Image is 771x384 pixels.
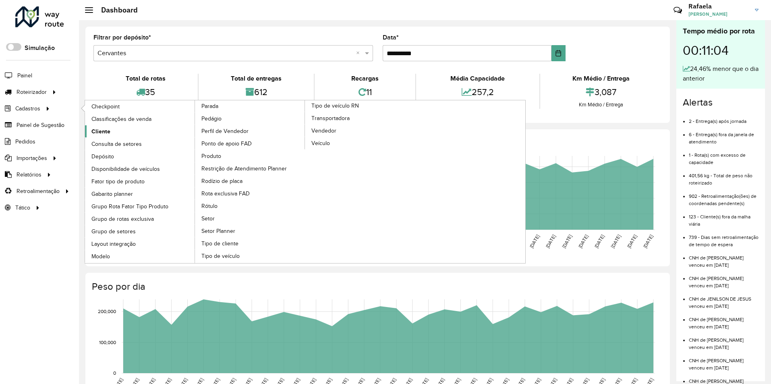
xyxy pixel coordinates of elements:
[91,152,114,161] span: Depósito
[195,137,305,149] a: Ponto de apoio FAD
[201,202,218,210] span: Rótulo
[683,37,759,64] div: 00:11:04
[688,2,749,10] h3: Rafaela
[85,188,195,200] a: Gabarito planner
[195,225,305,237] a: Setor Planner
[85,175,195,187] a: Fator tipo de produto
[93,6,138,15] h2: Dashboard
[95,74,196,83] div: Total de rotas
[195,250,305,262] a: Tipo de veículo
[85,125,195,137] a: Cliente
[15,203,30,212] span: Tático
[85,250,195,262] a: Modelo
[85,213,195,225] a: Grupo de rotas exclusiva
[85,200,195,212] a: Grupo Rota Fator Tipo Produto
[689,330,759,351] li: CNH de [PERSON_NAME] venceu em [DATE]
[356,48,363,58] span: Clear all
[201,83,312,101] div: 612
[15,104,40,113] span: Cadastros
[201,239,238,248] span: Tipo de cliente
[91,102,120,111] span: Checkpoint
[683,64,759,83] div: 24,46% menor que o dia anterior
[195,175,305,187] a: Rodízio de placa
[195,187,305,199] a: Rota exclusiva FAD
[593,234,605,249] text: [DATE]
[85,163,195,175] a: Disponibilidade de veículos
[17,121,64,129] span: Painel de Sugestão
[91,202,168,211] span: Grupo Rota Fator Tipo Produto
[195,162,305,174] a: Restrição de Atendimento Planner
[642,234,654,249] text: [DATE]
[15,137,35,146] span: Pedidos
[201,164,287,173] span: Restrição de Atendimento Planner
[383,33,399,42] label: Data
[418,83,537,101] div: 257,2
[17,170,41,179] span: Relatórios
[689,166,759,187] li: 401,56 kg - Total de peso não roteirizado
[542,83,660,101] div: 3,087
[317,74,413,83] div: Recargas
[98,309,116,314] text: 200,000
[305,125,415,137] a: Vendedor
[195,100,415,263] a: Tipo de veículo RN
[317,83,413,101] div: 11
[91,140,142,148] span: Consulta de setores
[91,115,151,123] span: Classificações de venda
[91,127,110,136] span: Cliente
[195,200,305,212] a: Rótulo
[99,340,116,345] text: 100,000
[610,234,622,249] text: [DATE]
[542,74,660,83] div: Km Médio / Entrega
[689,125,759,145] li: 6 - Entrega(s) fora da janela de atendimento
[542,101,660,109] div: Km Médio / Entrega
[418,74,537,83] div: Média Capacidade
[85,100,305,263] a: Parada
[17,154,47,162] span: Importações
[91,252,110,261] span: Modelo
[91,165,160,173] span: Disponibilidade de veículos
[689,207,759,228] li: 123 - Cliente(s) fora da malha viária
[25,43,55,53] label: Simulação
[561,234,573,249] text: [DATE]
[311,127,336,135] span: Vendedor
[91,215,154,223] span: Grupo de rotas exclusiva
[85,113,195,125] a: Classificações de venda
[577,234,589,249] text: [DATE]
[689,228,759,248] li: 739 - Dias sem retroalimentação de tempo de espera
[689,248,759,269] li: CNH de [PERSON_NAME] venceu em [DATE]
[93,33,151,42] label: Filtrar por depósito
[113,370,116,376] text: 0
[92,281,662,293] h4: Peso por dia
[91,227,136,236] span: Grupo de setores
[688,10,749,18] span: [PERSON_NAME]
[85,150,195,162] a: Depósito
[91,240,136,248] span: Layout integração
[17,71,32,80] span: Painel
[201,189,250,198] span: Rota exclusiva FAD
[201,177,242,185] span: Rodízio de placa
[311,114,350,122] span: Transportadora
[201,114,222,123] span: Pedágio
[91,177,145,186] span: Fator tipo de produto
[689,310,759,330] li: CNH de [PERSON_NAME] venceu em [DATE]
[201,139,252,148] span: Ponto de apoio FAD
[683,26,759,37] div: Tempo médio por rota
[201,152,221,160] span: Produto
[85,238,195,250] a: Layout integração
[626,234,638,249] text: [DATE]
[85,100,195,112] a: Checkpoint
[195,150,305,162] a: Produto
[195,212,305,224] a: Setor
[91,190,133,198] span: Gabarito planner
[17,187,60,195] span: Retroalimentação
[201,74,312,83] div: Total de entregas
[529,234,540,249] text: [DATE]
[201,252,240,260] span: Tipo de veículo
[689,112,759,125] li: 2 - Entrega(s) após jornada
[85,225,195,237] a: Grupo de setores
[195,125,305,137] a: Perfil de Vendedor
[545,234,556,249] text: [DATE]
[85,138,195,150] a: Consulta de setores
[195,112,305,125] a: Pedágio
[689,145,759,166] li: 1 - Rota(s) com excesso de capacidade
